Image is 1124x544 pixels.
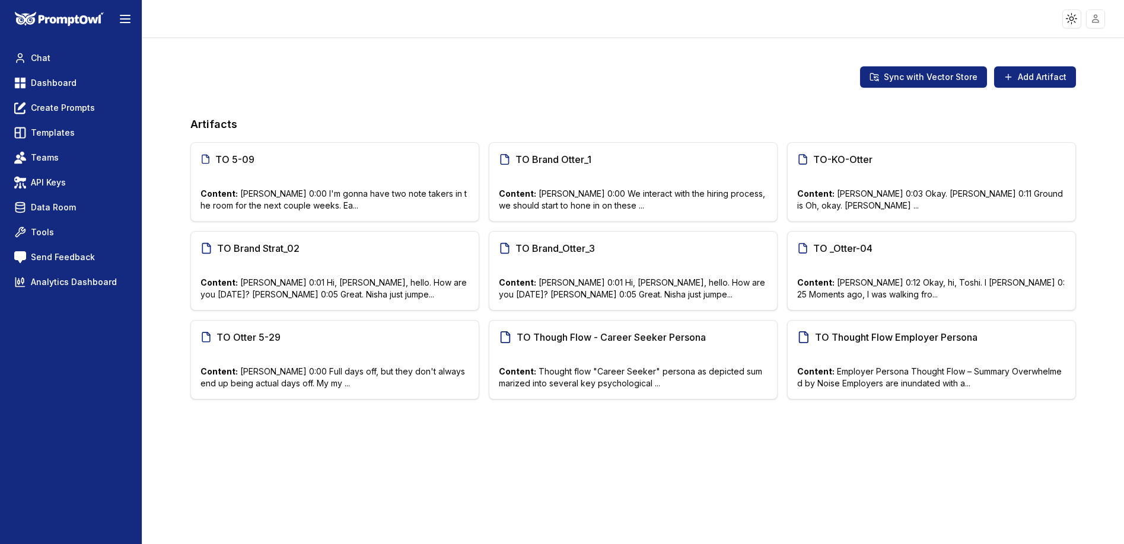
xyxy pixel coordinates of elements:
strong: Content: [797,188,835,199]
a: Dashboard [9,72,132,94]
a: Analytics Dashboard [9,271,132,293]
span: Tools [31,226,54,238]
p: Thought flow "Career Seeker" persona as depicted summarized into several key psychological ... [499,366,768,389]
a: TO Though Flow - Career Seeker PersonaContent: Thought flow "Career Seeker" persona as depicted s... [489,320,778,399]
span: TO Brand Strat_02 [217,241,302,255]
span: Data Room [31,201,76,213]
strong: Content: [200,188,238,199]
span: Teams [31,152,59,164]
span: Dashboard [31,77,77,89]
a: TO-KO-OtterContent: [PERSON_NAME] 0:03 Okay. [PERSON_NAME] 0:11 Ground is Oh, okay. [PERSON_NAME]... [787,142,1076,222]
img: feedback [14,251,26,263]
span: TO Thought Flow Employer Persona [815,330,979,344]
a: Chat [9,47,132,69]
span: Send Feedback [31,251,95,263]
strong: Content: [499,277,536,287]
span: API Keys [31,177,66,188]
a: Teams [9,147,132,168]
a: TO Brand Otter_1Content: [PERSON_NAME] 0:00 We interact with the hiring process, we should start ... [489,142,778,222]
span: Chat [31,52,50,64]
a: Tools [9,222,132,243]
span: TO 5-09 [215,152,258,167]
a: Data Room [9,197,132,218]
p: [PERSON_NAME] 0:00 Full days off, but they don't always end up being actual days off. My my ... [200,366,469,389]
span: TO _Otter-04 [813,241,875,255]
a: TO _Otter-04Content: [PERSON_NAME] 0:12 Okay, hi, Toshi. I [PERSON_NAME] 0:25 Moments ago, I was ... [787,231,1076,311]
img: PromptOwl [15,12,104,27]
span: TO-KO-Otter [813,152,875,167]
a: Send Feedback [9,247,132,268]
p: [PERSON_NAME] 0:12 Okay, hi, Toshi. I [PERSON_NAME] 0:25 Moments ago, I was walking fro... [797,277,1066,300]
strong: Content: [200,277,238,287]
strong: Content: [797,277,835,287]
p: [PERSON_NAME] 0:01 Hi, [PERSON_NAME], hello. How are you [DATE]? [PERSON_NAME] 0:05 Great. Nisha ... [200,277,469,300]
strong: Content: [499,366,536,376]
p: [PERSON_NAME] 0:03 Okay. [PERSON_NAME] 0:11 Ground is Oh, okay. [PERSON_NAME] ... [797,188,1066,212]
a: TO Brand_Otter_3Content: [PERSON_NAME] 0:01 Hi, [PERSON_NAME], hello. How are you [DATE]? [PERSON... [489,231,778,311]
img: placeholder-user.jpg [1087,10,1104,27]
h2: Artifacts [190,116,1077,133]
span: TO Brand Otter_1 [515,152,594,167]
button: Add Artifact [994,66,1076,88]
a: TO Otter 5-29Content: [PERSON_NAME] 0:00 Full days off, but they don't always end up being actual... [190,320,479,399]
span: TO Though Flow - Career Seeker Persona [517,330,707,344]
span: Templates [31,127,75,139]
p: [PERSON_NAME] 0:01 Hi, [PERSON_NAME], hello. How are you [DATE]? [PERSON_NAME] 0:05 Great. Nisha ... [499,277,768,300]
span: Create Prompts [31,102,95,114]
a: Create Prompts [9,97,132,119]
a: TO Brand Strat_02Content: [PERSON_NAME] 0:01 Hi, [PERSON_NAME], hello. How are you [DATE]? [PERSO... [190,231,479,311]
p: [PERSON_NAME] 0:00 I'm gonna have two note takers in the room for the next couple weeks. Ea... [200,188,469,212]
strong: Content: [797,366,835,376]
span: Analytics Dashboard [31,276,117,288]
strong: Content: [499,188,536,199]
a: TO Thought Flow Employer PersonaContent: Employer Persona Thought Flow – Summary Overwhelmed by N... [787,320,1076,399]
a: TO 5-09Content: [PERSON_NAME] 0:00 I'm gonna have two note takers in the room for the next couple... [190,142,479,222]
span: TO Brand_Otter_3 [515,241,597,255]
p: [PERSON_NAME] 0:00 We interact with the hiring process, we should start to hone in on these ... [499,188,768,212]
span: TO Otter 5-29 [216,330,284,344]
a: Templates [9,122,132,143]
strong: Content: [200,366,238,376]
p: Employer Persona Thought Flow – Summary Overwhelmed by Noise Employers are inundated with a... [797,366,1066,389]
button: Sync with Vector Store [860,66,987,88]
a: API Keys [9,172,132,193]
